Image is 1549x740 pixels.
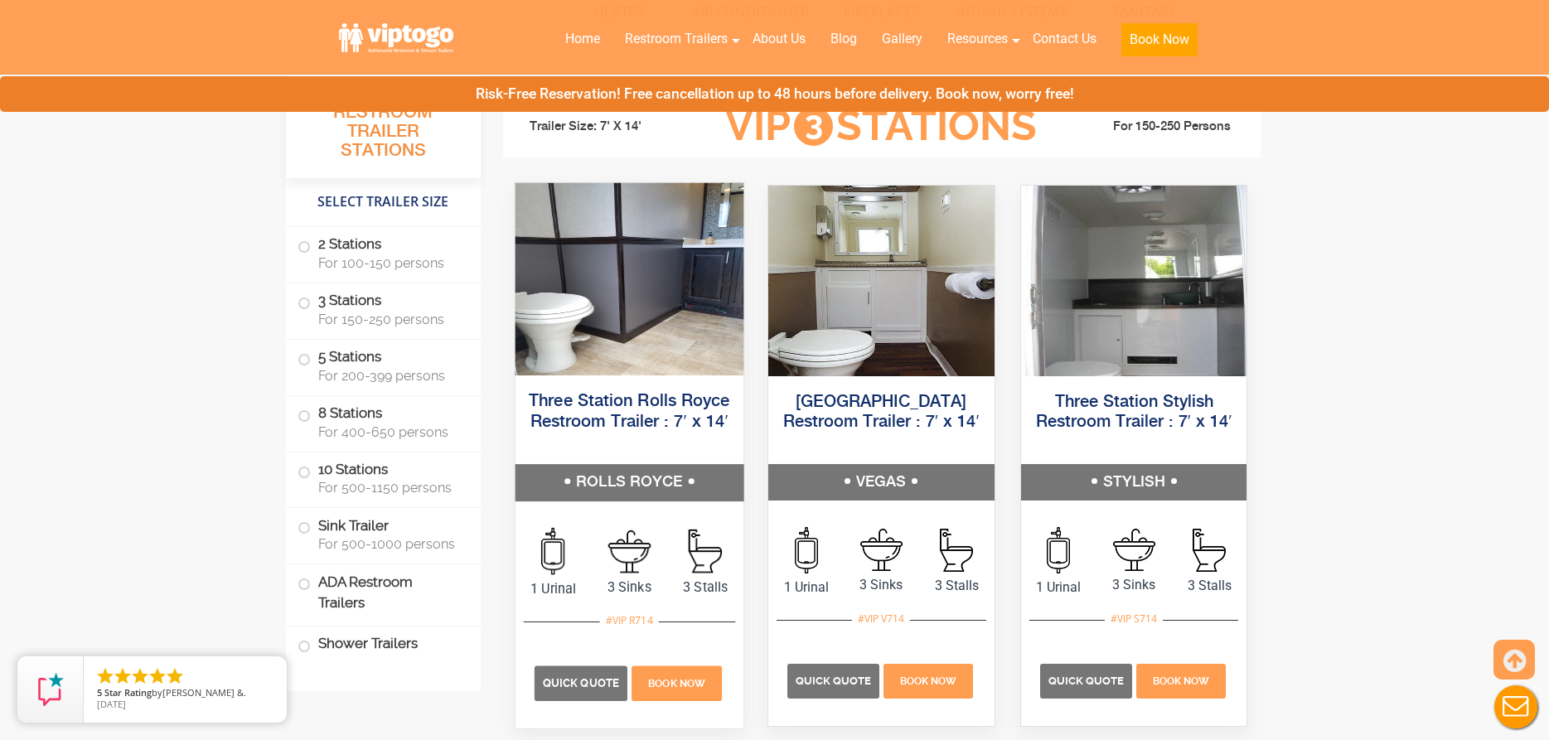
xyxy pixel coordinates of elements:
a: Book Now [629,674,724,689]
span: 5 [97,686,102,699]
a: Blog [818,21,869,57]
span: For 500-1000 persons [318,536,461,552]
span: by [97,688,273,699]
span: For 150-250 persons [318,312,461,327]
a: Three Station Rolls Royce Restroom Trailer : 7′ x 14′ [529,393,729,430]
span: For 500-1150 persons [318,480,461,496]
h5: ROLLS ROYCE [515,464,743,501]
span: Quick Quote [543,676,619,689]
h4: Select Trailer Size [286,186,481,218]
span: For 400-650 persons [318,424,461,440]
span: For 200-399 persons [318,368,461,384]
span: For 100-150 persons [318,255,461,271]
span: 1 Urinal [768,578,844,597]
li:  [95,666,115,686]
span: 3 Sinks [844,575,919,595]
a: Book Now [882,672,975,688]
div: #VIP R714 [599,609,658,631]
span: Star Rating [104,686,152,699]
img: Side view of three station restroom trailer with three separate doors with signs [768,186,995,376]
button: Book Now [1121,23,1198,56]
span: Quick Quote [1048,675,1124,687]
label: ADA Restroom Trailers [298,564,469,621]
li:  [165,666,185,686]
img: Side view of three station restroom trailer with three separate doors with signs [1021,186,1247,376]
img: an icon of stall [940,529,973,572]
li: For 150-250 Persons [1063,117,1249,137]
span: 3 Stalls [1172,576,1247,596]
a: Quick Quote [787,672,882,688]
img: an icon of sink [1113,529,1155,571]
img: an icon of sink [607,530,651,573]
span: 3 [794,107,833,146]
a: Three Station Stylish Restroom Trailer : 7′ x 14′ [1036,394,1232,431]
span: [DATE] [97,698,126,710]
a: Contact Us [1020,21,1109,57]
span: Book Now [1153,675,1209,687]
img: an icon of stall [688,529,721,573]
h5: VEGAS [768,464,995,501]
span: 1 Urinal [515,578,591,598]
img: an icon of urinal [795,527,818,573]
li:  [113,666,133,686]
img: an icon of stall [1193,529,1226,572]
span: [PERSON_NAME] &. [162,686,246,699]
li:  [130,666,150,686]
span: 3 Sinks [1096,575,1172,595]
li:  [148,666,167,686]
span: Book Now [900,675,956,687]
li: Trailer Size: 7' X 14' [515,102,700,152]
label: Shower Trailers [298,626,469,662]
a: Gallery [869,21,935,57]
label: 8 Stations [298,396,469,447]
a: Book Now [1134,672,1227,688]
a: Quick Quote [1040,672,1135,688]
a: Home [553,21,612,57]
a: Resources [935,21,1020,57]
span: 3 Sinks [591,577,667,597]
h3: VIP Stations [699,104,1063,149]
label: 3 Stations [298,283,469,335]
div: #VIP V714 [852,608,910,630]
h3: All Portable Restroom Trailer Stations [286,79,481,178]
img: an icon of sink [860,529,903,571]
img: Review Rating [34,673,67,706]
span: 1 Urinal [1021,578,1096,597]
img: an icon of urinal [541,527,564,574]
a: Restroom Trailers [612,21,740,57]
label: 5 Stations [298,340,469,391]
img: Side view of three station restroom trailer with three separate doors with signs [515,182,743,375]
a: Quick Quote [534,674,629,689]
div: #VIP S714 [1105,608,1163,630]
span: 3 Stalls [919,576,995,596]
span: Quick Quote [796,675,871,687]
a: About Us [740,21,818,57]
span: 3 Stalls [667,577,743,597]
h5: STYLISH [1021,464,1247,501]
label: 10 Stations [298,452,469,504]
label: Sink Trailer [298,508,469,559]
button: Live Chat [1483,674,1549,740]
label: 2 Stations [298,227,469,278]
span: Book Now [648,677,705,689]
img: an icon of urinal [1047,527,1070,573]
a: [GEOGRAPHIC_DATA] Restroom Trailer : 7′ x 14′ [783,394,980,431]
a: Book Now [1109,21,1210,66]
